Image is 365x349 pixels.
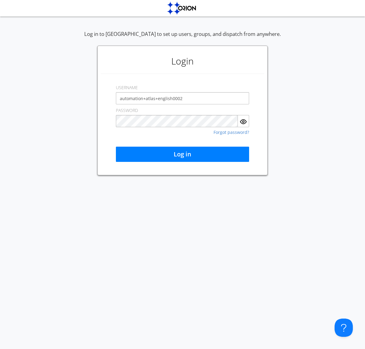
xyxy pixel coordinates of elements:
[240,118,247,125] img: eye.svg
[214,130,249,134] a: Forgot password?
[335,319,353,337] iframe: Toggle Customer Support
[101,49,264,73] h1: Login
[238,115,249,127] button: Show Password
[116,85,138,91] label: USERNAME
[116,107,138,113] label: PASSWORD
[116,115,238,127] input: Password
[84,30,281,46] div: Log in to [GEOGRAPHIC_DATA] to set up users, groups, and dispatch from anywhere.
[116,147,249,162] button: Log in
